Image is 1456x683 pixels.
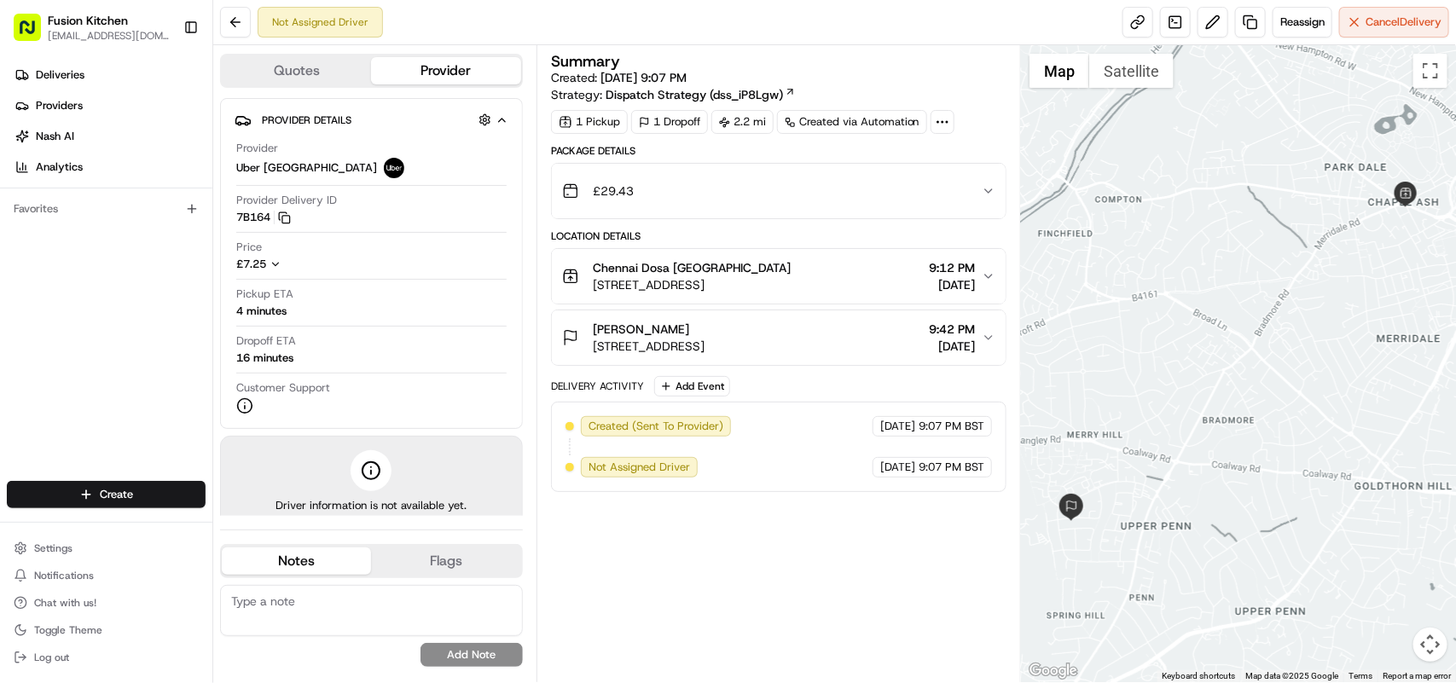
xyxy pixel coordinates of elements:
button: CancelDelivery [1339,7,1449,38]
div: We're available if you need us! [77,180,235,194]
button: Start new chat [290,168,310,188]
img: 1736555255976-a54dd68f-1ca7-489b-9aae-adbdc363a1c4 [34,265,48,279]
button: Log out [7,645,206,669]
span: 9:42 PM [929,321,975,338]
span: Pylon [170,423,206,436]
span: Uber [GEOGRAPHIC_DATA] [236,160,377,176]
div: 16 minutes [236,350,293,366]
a: Dispatch Strategy (dss_iP8Lgw) [606,86,796,103]
a: Open this area in Google Maps (opens a new window) [1025,660,1082,682]
span: Nash AI [36,129,74,144]
button: Create [7,481,206,508]
a: Analytics [7,153,212,181]
a: Created via Automation [777,110,927,134]
span: [DATE] [239,310,274,324]
button: Notes [222,547,371,575]
span: • [229,310,235,324]
span: • [142,264,148,278]
button: Chat with us! [7,591,206,615]
a: Report a map error [1383,671,1451,680]
div: 1 Pickup [551,110,628,134]
button: Add Event [654,376,730,396]
a: Deliveries [7,61,212,89]
span: [DATE] [929,338,975,355]
img: Dianne Alexi Soriano [17,294,44,321]
p: Welcome 👋 [17,68,310,96]
span: Provider Delivery ID [236,193,337,208]
button: Quotes [222,57,371,84]
button: [EMAIL_ADDRESS][DOMAIN_NAME] [48,29,170,43]
input: Clear [44,110,281,128]
button: Settings [7,536,206,560]
button: £29.43 [552,164,1006,218]
button: Fusion Kitchen [48,12,128,29]
span: Log out [34,651,69,664]
span: [STREET_ADDRESS] [593,276,791,293]
div: 💻 [144,383,158,396]
span: Cancel Delivery [1366,14,1441,30]
span: [PERSON_NAME] [53,264,138,278]
div: Location Details [551,229,1006,243]
button: Notifications [7,564,206,587]
a: Terms [1349,671,1372,680]
div: Delivery Activity [551,379,644,393]
span: Dispatch Strategy (dss_iP8Lgw) [606,86,783,103]
button: Map camera controls [1413,628,1447,662]
img: 4920774857489_3d7f54699973ba98c624_72.jpg [36,163,67,194]
span: [DATE] 9:07 PM [600,70,687,85]
span: Not Assigned Driver [589,460,690,475]
button: [PERSON_NAME][STREET_ADDRESS]9:42 PM[DATE] [552,310,1006,365]
span: 9:07 PM BST [919,460,984,475]
span: Provider [236,141,278,156]
span: 9:12 PM [929,259,975,276]
span: Toggle Theme [34,623,102,637]
span: £7.25 [236,257,266,271]
button: Toggle fullscreen view [1413,54,1447,88]
span: Analytics [36,159,83,175]
img: Grace Nketiah [17,248,44,275]
span: [STREET_ADDRESS] [593,338,705,355]
button: Chennai Dosa [GEOGRAPHIC_DATA][STREET_ADDRESS]9:12 PM[DATE] [552,249,1006,304]
div: 4 minutes [236,304,287,319]
span: Reassign [1280,14,1325,30]
span: £29.43 [593,182,634,200]
span: Deliveries [36,67,84,83]
a: Powered byPylon [120,422,206,436]
span: Chat with us! [34,596,96,610]
a: Providers [7,92,212,119]
button: Show satellite imagery [1089,54,1174,88]
button: 7B164 [236,210,291,225]
span: Customer Support [236,380,330,396]
span: Knowledge Base [34,381,131,398]
span: Providers [36,98,83,113]
button: £7.25 [236,257,386,272]
span: Map data ©2025 Google [1245,671,1338,680]
div: Favorites [7,195,206,223]
span: [PERSON_NAME] [PERSON_NAME] [53,310,226,324]
button: Flags [371,547,520,575]
span: Create [100,487,133,502]
span: [DATE] [929,276,975,293]
span: Price [236,240,262,255]
div: Strategy: [551,86,796,103]
span: [DATE] [151,264,186,278]
span: API Documentation [161,381,274,398]
button: Fusion Kitchen[EMAIL_ADDRESS][DOMAIN_NAME] [7,7,177,48]
span: Pickup ETA [236,287,293,302]
button: Toggle Theme [7,618,206,642]
img: 1736555255976-a54dd68f-1ca7-489b-9aae-adbdc363a1c4 [17,163,48,194]
img: Google [1025,660,1082,682]
span: [PERSON_NAME] [593,321,689,338]
span: Settings [34,541,73,555]
a: 💻API Documentation [137,374,281,405]
div: Package Details [551,144,1006,158]
span: Driver information is not available yet. [276,498,467,513]
img: Nash [17,17,51,51]
span: Dropoff ETA [236,333,296,349]
button: See all [264,218,310,239]
span: Notifications [34,569,94,582]
span: Created: [551,69,687,86]
img: uber-new-logo.jpeg [384,158,404,178]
